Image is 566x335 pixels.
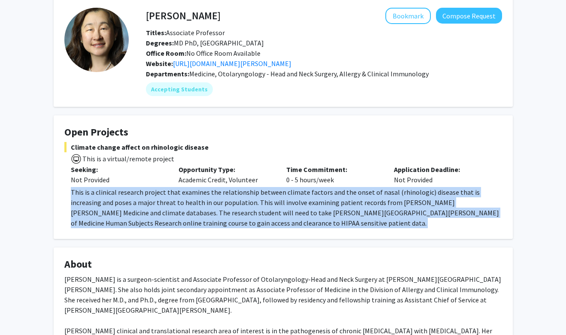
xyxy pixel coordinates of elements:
h4: Open Projects [64,126,502,139]
b: Degrees: [146,39,174,47]
img: Profile Picture [64,8,129,72]
iframe: Chat [6,296,36,329]
mat-chip: Accepting Students [146,82,213,96]
b: Departments: [146,69,189,78]
button: Compose Request to Jean Kim [436,8,502,24]
span: No Office Room Available [146,49,260,57]
a: Opens in a new tab [173,59,291,68]
p: This is a clinical research project that examines the relationship between climate factors and th... [71,187,502,228]
button: Add Jean Kim to Bookmarks [385,8,431,24]
b: Office Room: [146,49,186,57]
div: Academic Credit, Volunteer [172,164,280,185]
span: This is a virtual/remote project [82,154,174,163]
b: Titles: [146,28,166,37]
span: Climate change affect on rhinologic disease [64,142,502,152]
p: Opportunity Type: [179,164,273,175]
b: Website: [146,59,173,68]
p: Application Deadline: [394,164,489,175]
span: MD PhD, [GEOGRAPHIC_DATA] [146,39,264,47]
div: 0 - 5 hours/week [280,164,387,185]
p: Time Commitment: [286,164,381,175]
p: Seeking: [71,164,166,175]
span: Associate Professor [146,28,225,37]
span: Medicine, Otolaryngology - Head and Neck Surgery, Allergy & Clinical Immunology [189,69,429,78]
div: Not Provided [387,164,495,185]
h4: About [64,258,502,271]
div: Not Provided [71,175,166,185]
h4: [PERSON_NAME] [146,8,221,24]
